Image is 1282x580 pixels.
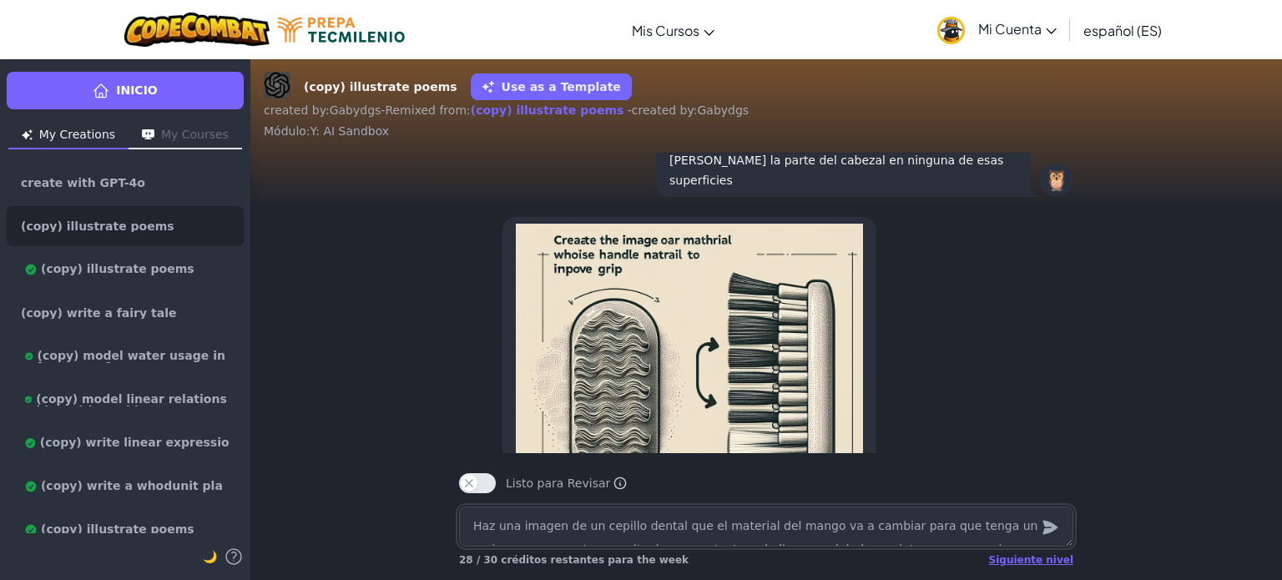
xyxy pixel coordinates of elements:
span: Inicio [116,82,158,99]
a: (copy) illustrate poems [7,250,244,290]
a: (copy) model linear relationships with a table [7,380,244,420]
div: Siguiente nivel [989,553,1073,567]
span: español (ES) [1083,22,1162,39]
div: 🦉 [1040,164,1073,197]
span: (copy) model water usage in [US_STATE] [21,350,230,363]
img: avatar [937,17,965,44]
span: 28 / 30 créditos restantes para the week [459,554,689,566]
span: (copy) illustrate poems [21,220,174,232]
span: - [381,103,385,117]
a: Mis Cursos [623,8,723,53]
span: (copy) write a whodunit play [21,480,230,493]
a: (copy) illustrate poems [7,206,244,246]
a: (copy) write linear expressions [7,423,244,463]
a: español (ES) [1075,8,1170,53]
span: Mis Cursos [632,22,699,39]
img: Icon [22,129,33,140]
button: My Courses [129,123,242,149]
div: Módulo : Y: AI Sandbox [264,123,1269,139]
strong: (copy) illustrate poems [304,78,457,96]
a: (copy) write a fairy tale [7,293,244,333]
button: My Creations [8,123,129,149]
span: Listo para Revisar [506,475,627,492]
span: (copy) illustrate poems [21,523,194,537]
a: (copy) write a whodunit play [7,467,244,507]
span: Mi Cuenta [978,20,1057,38]
a: (copy) illustrate poems [7,510,244,550]
button: 🌙 [203,547,217,567]
span: (copy) write linear expressions [21,436,230,450]
a: (copy) model water usage in [US_STATE] [7,336,244,376]
a: create with GPT-4o [7,163,244,203]
div: Remixed from : - created by : Gabydgs [264,72,1269,139]
img: Icon [142,129,154,140]
span: (copy) model linear relationships with a table [21,393,230,406]
span: (copy) illustrate poems [21,263,194,276]
span: create with GPT-4o [21,177,145,189]
img: CodeCombat logo [124,13,270,47]
a: (copy) illustrate poems [471,103,624,117]
span: created by : Gabydgs [264,103,381,117]
img: generado [516,224,863,571]
button: Use as a Template [471,73,632,100]
span: 🌙 [203,550,217,563]
img: Tecmilenio logo [278,18,405,43]
span: (copy) write a fairy tale [21,307,176,319]
img: DALL-E 3 [264,72,290,98]
a: Mi Cuenta [929,3,1065,56]
a: Inicio [7,72,244,109]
